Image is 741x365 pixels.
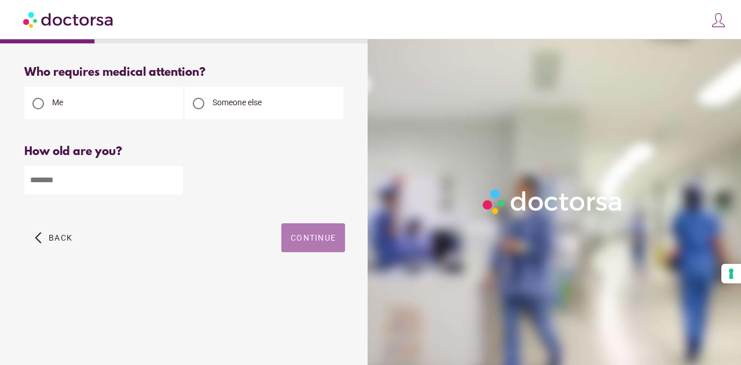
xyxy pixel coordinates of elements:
span: Back [49,233,72,242]
button: Your consent preferences for tracking technologies [721,264,741,283]
img: icons8-customer-100.png [710,12,727,28]
span: Someone else [212,98,262,107]
span: Continue [291,233,336,242]
img: Logo-Doctorsa-trans-White-partial-flat.png [479,185,627,218]
img: Doctorsa.com [23,6,115,32]
button: arrow_back_ios Back [30,223,77,252]
div: How old are you? [24,145,345,158]
button: Continue [281,223,345,252]
span: Me [52,98,63,107]
div: Who requires medical attention? [24,66,345,79]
